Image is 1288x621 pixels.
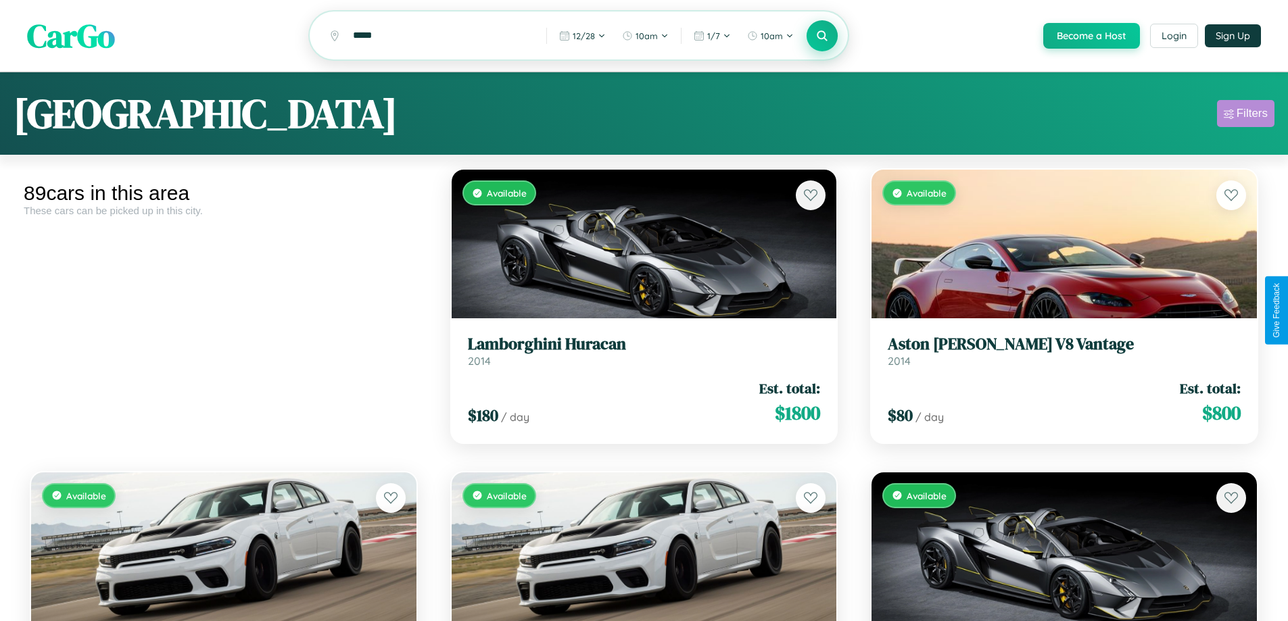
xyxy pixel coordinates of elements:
[468,334,821,368] a: Lamborghini Huracan2014
[487,187,527,199] span: Available
[888,334,1241,368] a: Aston [PERSON_NAME] V8 Vantage2014
[501,410,529,424] span: / day
[761,30,783,41] span: 10am
[468,354,491,368] span: 2014
[1217,100,1274,127] button: Filters
[27,14,115,58] span: CarGo
[888,334,1241,354] h3: Aston [PERSON_NAME] V8 Vantage
[573,30,595,41] span: 12 / 28
[636,30,658,41] span: 10am
[907,490,947,501] span: Available
[1150,24,1198,48] button: Login
[1202,399,1241,426] span: $ 800
[888,404,913,426] span: $ 80
[1205,24,1261,47] button: Sign Up
[775,399,820,426] span: $ 1800
[707,30,720,41] span: 1 / 7
[468,404,498,426] span: $ 180
[888,354,911,368] span: 2014
[615,25,675,47] button: 10am
[552,25,613,47] button: 12/28
[24,205,424,216] div: These cars can be picked up in this city.
[1237,107,1268,120] div: Filters
[759,378,820,398] span: Est. total:
[1180,378,1241,398] span: Est. total:
[1043,23,1140,49] button: Become a Host
[687,25,738,47] button: 1/7
[24,182,424,205] div: 89 cars in this area
[740,25,801,47] button: 10am
[1272,283,1281,338] div: Give Feedback
[66,490,106,501] span: Available
[14,86,398,141] h1: [GEOGRAPHIC_DATA]
[907,187,947,199] span: Available
[915,410,944,424] span: / day
[468,334,821,354] h3: Lamborghini Huracan
[487,490,527,501] span: Available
